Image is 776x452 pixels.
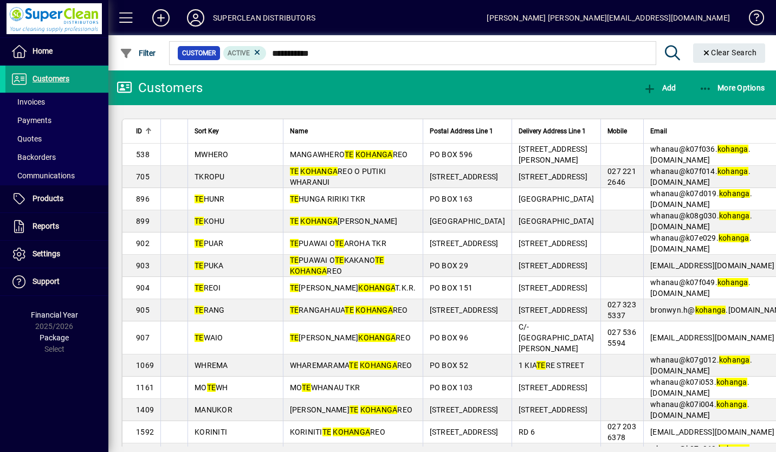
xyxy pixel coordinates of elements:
a: Settings [5,241,108,268]
span: More Options [699,83,765,92]
span: REO O PUTIKI WHARANUI [290,167,386,186]
em: TE [290,283,299,292]
span: Financial Year [31,311,78,319]
span: PO BOX 151 [430,283,473,292]
em: TE [350,405,359,414]
em: kohanga [719,189,750,198]
em: TE [302,383,311,392]
span: Active [228,49,250,57]
em: TE [349,361,358,370]
em: KOHANGA [360,405,398,414]
em: KOHANGA [360,361,397,370]
a: Payments [5,111,108,130]
em: TE [536,361,546,370]
em: TE [290,167,299,176]
em: TE [375,256,384,264]
em: TE [322,428,332,436]
span: whanau@k07d019. .[DOMAIN_NAME] [650,189,752,209]
span: [STREET_ADDRESS] [519,239,587,248]
em: kohanga [719,211,750,220]
div: ID [136,125,154,137]
span: 1069 [136,361,154,370]
em: KOHANGA [358,333,396,342]
em: KOHANGA [355,150,393,159]
em: kohanga [717,278,748,287]
span: Name [290,125,308,137]
button: Add [641,78,678,98]
button: More Options [696,78,768,98]
a: Communications [5,166,108,185]
span: [PERSON_NAME] REO [290,405,413,414]
span: Postal Address Line 1 [430,125,493,137]
em: TE [335,239,344,248]
em: TE [195,217,204,225]
span: PUAWAI O AROHA TKR [290,239,386,248]
span: Mobile [607,125,627,137]
span: PO BOX 96 [430,333,468,342]
em: TE [290,333,299,342]
span: Delivery Address Line 1 [519,125,586,137]
span: WAIO [195,333,223,342]
em: kohanga [717,167,748,176]
span: Add [643,83,676,92]
span: Products [33,194,63,203]
em: TE [335,256,344,264]
span: Settings [33,249,60,258]
span: 1592 [136,428,154,436]
div: Customers [117,79,203,96]
span: RANGAHAUA REO [290,306,408,314]
span: 904 [136,283,150,292]
em: kohanga [719,234,749,242]
span: 027 536 5594 [607,328,636,347]
span: Sort Key [195,125,219,137]
div: Name [290,125,416,137]
em: TE [345,306,354,314]
span: Customer [182,48,216,59]
span: Communications [11,171,75,180]
span: [PERSON_NAME] [290,217,398,225]
em: TE [290,306,299,314]
span: 1409 [136,405,154,414]
span: [EMAIL_ADDRESS][DOMAIN_NAME] [650,261,774,270]
span: PO BOX 596 [430,150,473,159]
span: [STREET_ADDRESS] [519,405,587,414]
span: 896 [136,195,150,203]
span: [STREET_ADDRESS][PERSON_NAME] [519,145,587,164]
em: kohanga [695,306,726,314]
span: 899 [136,217,150,225]
em: kohanga [719,356,750,364]
a: Home [5,38,108,65]
em: kohanga [716,378,747,386]
span: Customers [33,74,69,83]
span: PUAWAI O KAKANO REO [290,256,384,275]
em: KOHANGA [355,306,393,314]
div: SUPERCLEAN DISTRIBUTORS [213,9,315,27]
span: Reports [33,222,59,230]
span: Email [650,125,667,137]
span: Support [33,277,60,286]
span: MO WH [195,383,228,392]
span: [STREET_ADDRESS] [430,172,499,181]
a: Support [5,268,108,295]
span: [STREET_ADDRESS] [430,428,499,436]
span: [STREET_ADDRESS] [519,283,587,292]
em: TE [290,239,299,248]
em: TE [195,306,204,314]
span: [STREET_ADDRESS] [519,172,587,181]
div: Mobile [607,125,637,137]
span: C/-[GEOGRAPHIC_DATA][PERSON_NAME] [519,322,594,353]
span: 1161 [136,383,154,392]
span: [PERSON_NAME] REO [290,333,411,342]
a: Quotes [5,130,108,148]
span: PUKA [195,261,224,270]
span: MO WHANAU TKR [290,383,360,392]
span: Home [33,47,53,55]
button: Filter [117,43,159,63]
span: [GEOGRAPHIC_DATA] [519,217,594,225]
span: 1 KIA RE STREET [519,361,584,370]
span: 705 [136,172,150,181]
span: 902 [136,239,150,248]
span: whanau@k07g012. .[DOMAIN_NAME] [650,356,752,375]
span: WHAREMARAMA REO [290,361,412,370]
span: KOHU [195,217,225,225]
